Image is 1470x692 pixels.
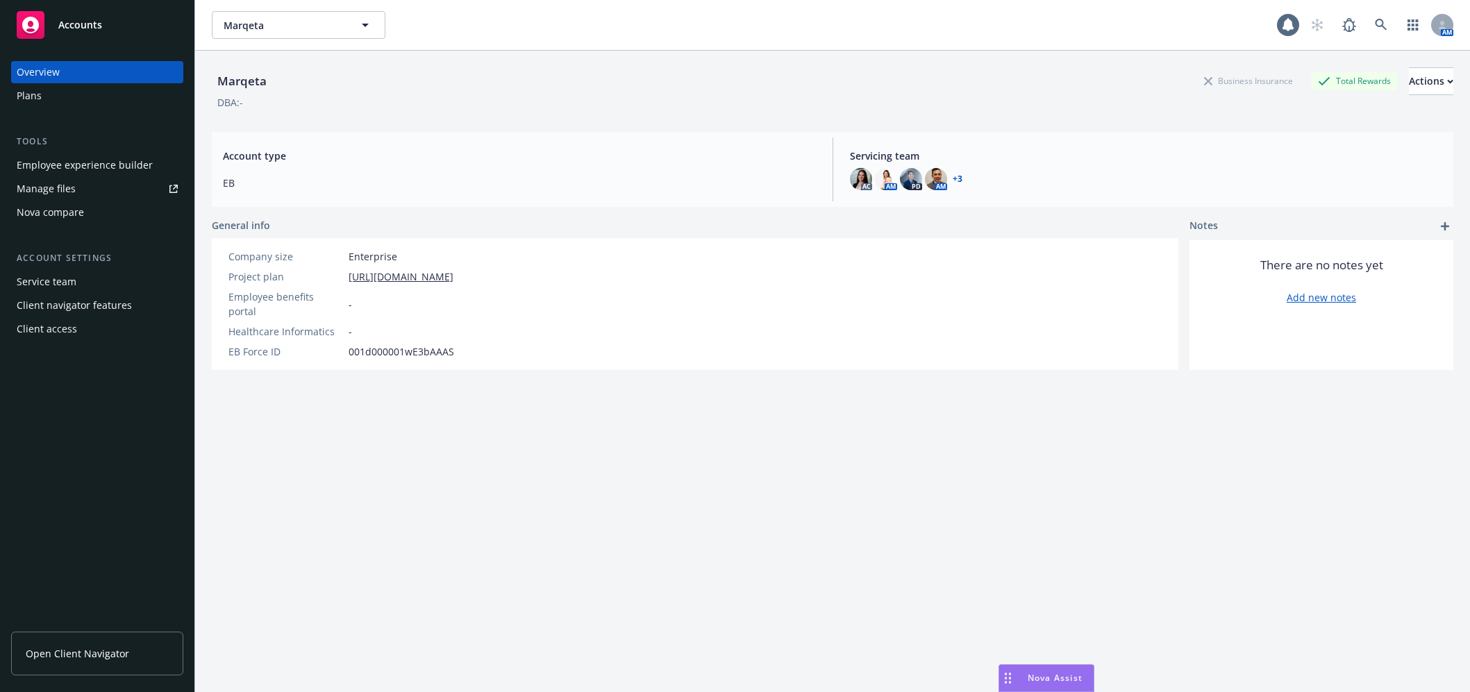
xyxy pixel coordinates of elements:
[212,11,385,39] button: Marqeta
[999,665,1017,691] div: Drag to move
[1399,11,1427,39] a: Switch app
[1287,290,1356,305] a: Add new notes
[228,269,343,284] div: Project plan
[1197,72,1300,90] div: Business Insurance
[17,61,60,83] div: Overview
[17,318,77,340] div: Client access
[17,201,84,223] div: Nova compare
[999,664,1094,692] button: Nova Assist
[1335,11,1363,39] a: Report a Bug
[1189,218,1218,235] span: Notes
[17,178,76,200] div: Manage files
[11,318,183,340] a: Client access
[26,646,129,661] span: Open Client Navigator
[11,135,183,149] div: Tools
[228,324,343,339] div: Healthcare Informatics
[17,154,153,176] div: Employee experience builder
[217,95,243,110] div: DBA: -
[875,168,897,190] img: photo
[1303,11,1331,39] a: Start snowing
[1437,218,1453,235] a: add
[349,344,454,359] span: 001d000001wE3bAAAS
[900,168,922,190] img: photo
[212,218,270,233] span: General info
[224,18,344,33] span: Marqeta
[953,175,962,183] a: +3
[349,269,453,284] a: [URL][DOMAIN_NAME]
[349,297,352,312] span: -
[11,251,183,265] div: Account settings
[850,168,872,190] img: photo
[11,154,183,176] a: Employee experience builder
[349,249,397,264] span: Enterprise
[11,85,183,107] a: Plans
[17,85,42,107] div: Plans
[11,6,183,44] a: Accounts
[1367,11,1395,39] a: Search
[11,61,183,83] a: Overview
[1409,67,1453,95] button: Actions
[223,149,816,163] span: Account type
[228,344,343,359] div: EB Force ID
[1311,72,1398,90] div: Total Rewards
[349,324,352,339] span: -
[925,168,947,190] img: photo
[223,176,816,190] span: EB
[1260,257,1383,273] span: There are no notes yet
[11,294,183,317] a: Client navigator features
[11,201,183,223] a: Nova compare
[11,178,183,200] a: Manage files
[228,249,343,264] div: Company size
[228,289,343,319] div: Employee benefits portal
[850,149,1443,163] span: Servicing team
[1028,672,1083,684] span: Nova Assist
[58,19,102,31] span: Accounts
[212,72,272,90] div: Marqeta
[17,294,132,317] div: Client navigator features
[1409,68,1453,94] div: Actions
[11,271,183,293] a: Service team
[17,271,76,293] div: Service team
